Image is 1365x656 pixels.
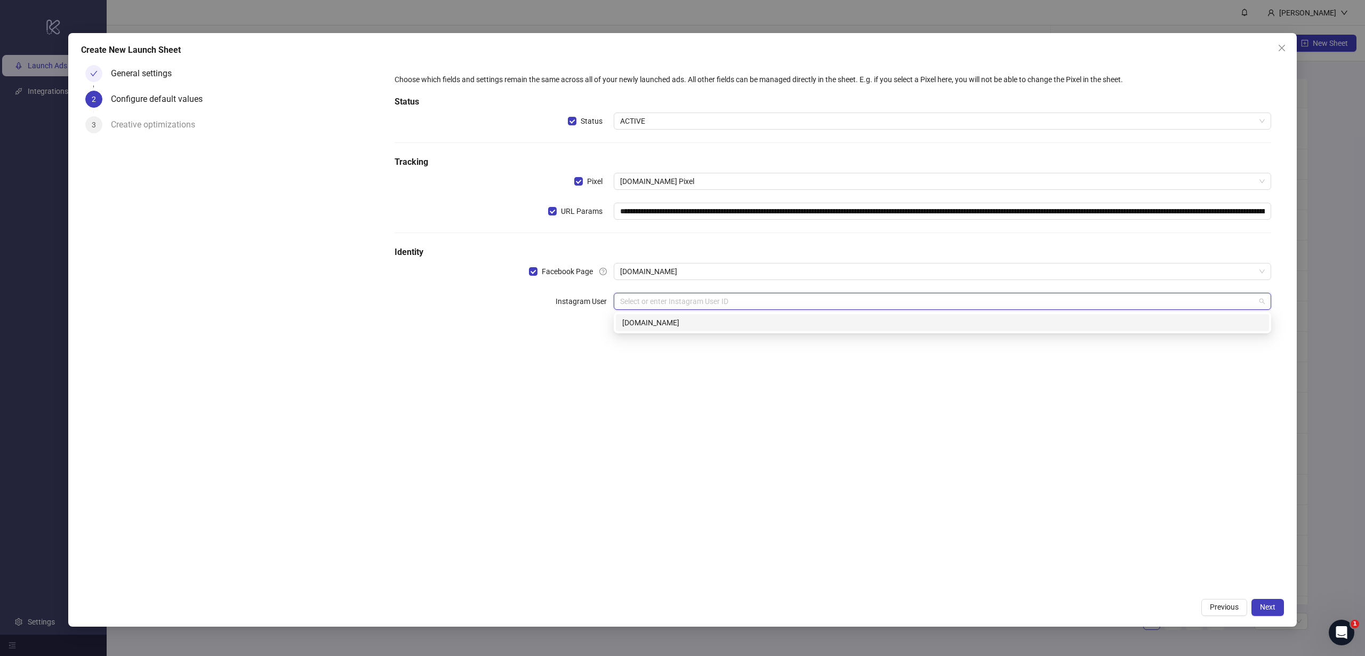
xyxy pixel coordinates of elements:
div: Create New Launch Sheet [81,44,1284,57]
span: Bioma.health Pixel [620,173,1265,189]
span: Next [1260,603,1275,611]
span: 2 [92,95,96,103]
label: Instagram User [556,293,614,310]
h5: Tracking [395,156,1271,169]
span: URL Params [557,205,607,217]
button: Close [1273,39,1290,57]
span: Status [576,115,607,127]
div: Choose which fields and settings remain the same across all of your newly launched ads. All other... [395,74,1271,85]
span: Pixel [583,175,607,187]
span: close [1278,44,1286,52]
span: Previous [1210,603,1239,611]
span: Facebook Page [537,266,597,277]
span: Bioma.Health [620,263,1265,279]
button: Previous [1201,599,1247,616]
span: check [90,70,98,77]
span: 1 [1351,620,1359,628]
iframe: Intercom live chat [1329,620,1354,645]
h5: Identity [395,246,1271,259]
button: Next [1251,599,1284,616]
div: [DOMAIN_NAME] [622,317,1263,329]
div: General settings [111,65,180,82]
h5: Status [395,95,1271,108]
div: Configure default values [111,91,211,108]
span: question-circle [599,268,607,275]
div: bioma.health [616,314,1269,331]
span: ACTIVE [620,113,1265,129]
span: 3 [92,121,96,129]
div: Creative optimizations [111,116,204,133]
